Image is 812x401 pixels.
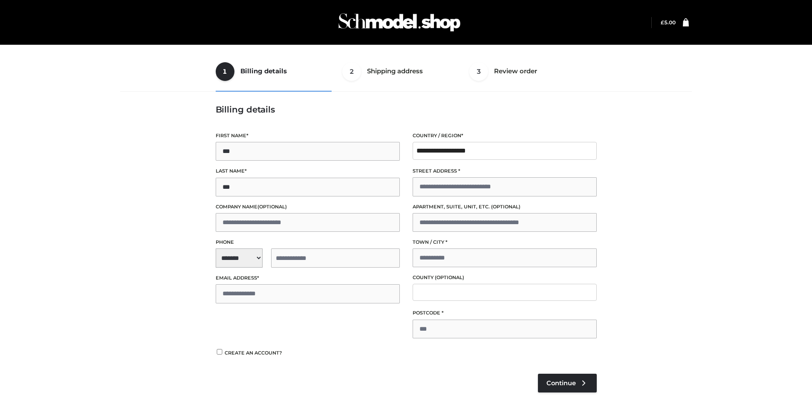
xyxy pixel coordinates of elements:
[216,238,400,246] label: Phone
[335,6,463,39] img: Schmodel Admin 964
[413,309,597,317] label: Postcode
[216,203,400,211] label: Company name
[216,104,597,115] h3: Billing details
[216,274,400,282] label: Email address
[661,19,676,26] bdi: 5.00
[413,132,597,140] label: Country / Region
[257,204,287,210] span: (optional)
[413,167,597,175] label: Street address
[413,203,597,211] label: Apartment, suite, unit, etc.
[546,379,576,387] span: Continue
[435,274,464,280] span: (optional)
[491,204,520,210] span: (optional)
[225,350,282,356] span: Create an account?
[661,19,664,26] span: £
[216,132,400,140] label: First name
[413,238,597,246] label: Town / City
[538,374,597,392] a: Continue
[216,167,400,175] label: Last name
[661,19,676,26] a: £5.00
[413,274,597,282] label: County
[216,349,223,355] input: Create an account?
